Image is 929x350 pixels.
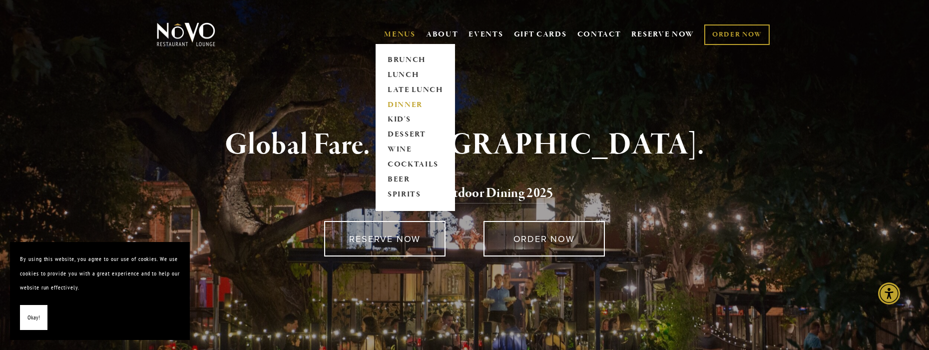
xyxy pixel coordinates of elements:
[631,25,694,44] a: RESERVE NOW
[878,282,900,304] div: Accessibility Menu
[384,187,447,202] a: SPIRITS
[173,183,756,204] h2: 5
[384,52,447,67] a: BRUNCH
[468,29,503,39] a: EVENTS
[384,97,447,112] a: DINNER
[376,184,546,203] a: Voted Best Outdoor Dining 202
[384,142,447,157] a: WINE
[514,25,567,44] a: GIFT CARDS
[384,172,447,187] a: BEER
[27,310,40,325] span: Okay!
[426,29,459,39] a: ABOUT
[10,242,190,340] section: Cookie banner
[384,82,447,97] a: LATE LUNCH
[577,25,621,44] a: CONTACT
[704,24,770,45] a: ORDER NOW
[324,221,446,256] a: RESERVE NOW
[384,157,447,172] a: COCKTAILS
[20,305,47,330] button: Okay!
[20,252,180,295] p: By using this website, you agree to our use of cookies. We use cookies to provide you with a grea...
[384,29,416,39] a: MENUS
[384,112,447,127] a: KID'S
[384,67,447,82] a: LUNCH
[384,127,447,142] a: DESSERT
[155,22,217,47] img: Novo Restaurant &amp; Lounge
[225,126,704,164] strong: Global Fare. [GEOGRAPHIC_DATA].
[483,221,605,256] a: ORDER NOW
